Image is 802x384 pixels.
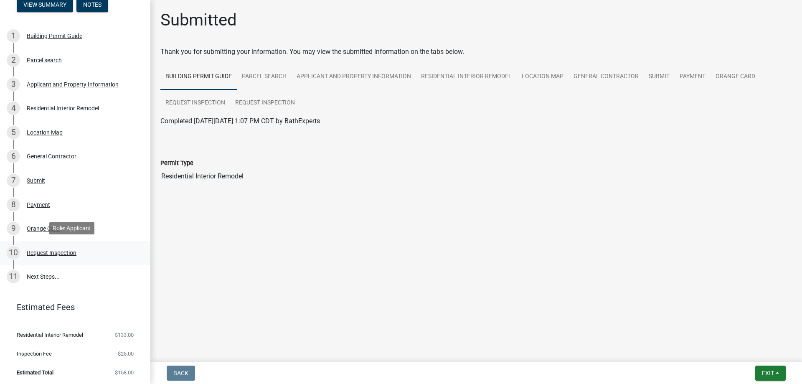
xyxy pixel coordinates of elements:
a: Submit [644,64,675,90]
button: Back [167,366,195,381]
div: Residential Interior Remodel [27,105,99,111]
div: 6 [7,150,20,163]
div: Orange Card [27,226,60,231]
span: $25.00 [118,351,134,356]
div: Building Permit Guide [27,33,82,39]
a: Applicant and Property Information [292,64,416,90]
span: Exit [762,370,774,376]
a: Request Inspection [160,90,230,117]
div: Submit [27,178,45,183]
div: Role: Applicant [49,222,94,234]
div: 2 [7,53,20,67]
div: 7 [7,174,20,187]
span: Estimated Total [17,370,53,375]
div: Thank you for submitting your information. You may view the submitted information on the tabs below. [160,47,792,57]
div: 5 [7,126,20,139]
span: Back [173,370,188,376]
a: Estimated Fees [7,299,137,315]
div: Applicant and Property Information [27,81,119,87]
wm-modal-confirm: Notes [76,2,108,8]
div: General Contractor [27,153,76,159]
a: Orange Card [711,64,760,90]
span: Inspection Fee [17,351,52,356]
div: 11 [7,270,20,283]
h1: Submitted [160,10,237,30]
div: Payment [27,202,50,208]
div: Location Map [27,130,63,135]
wm-modal-confirm: Summary [17,2,73,8]
label: Permit Type [160,160,193,166]
div: 8 [7,198,20,211]
span: Completed [DATE][DATE] 1:07 PM CDT by BathExperts [160,117,320,125]
a: General Contractor [569,64,644,90]
a: Building Permit Guide [160,64,237,90]
div: 9 [7,222,20,235]
div: 3 [7,78,20,91]
button: Exit [755,366,786,381]
span: $133.00 [115,332,134,338]
a: Location Map [517,64,569,90]
div: 10 [7,246,20,259]
div: Request Inspection [27,250,76,256]
span: $158.00 [115,370,134,375]
a: Request Inspection [230,90,300,117]
div: 4 [7,102,20,115]
a: Payment [675,64,711,90]
span: Residential Interior Remodel [17,332,83,338]
a: Parcel search [237,64,292,90]
a: Residential Interior Remodel [416,64,517,90]
div: Parcel search [27,57,62,63]
div: 1 [7,29,20,43]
